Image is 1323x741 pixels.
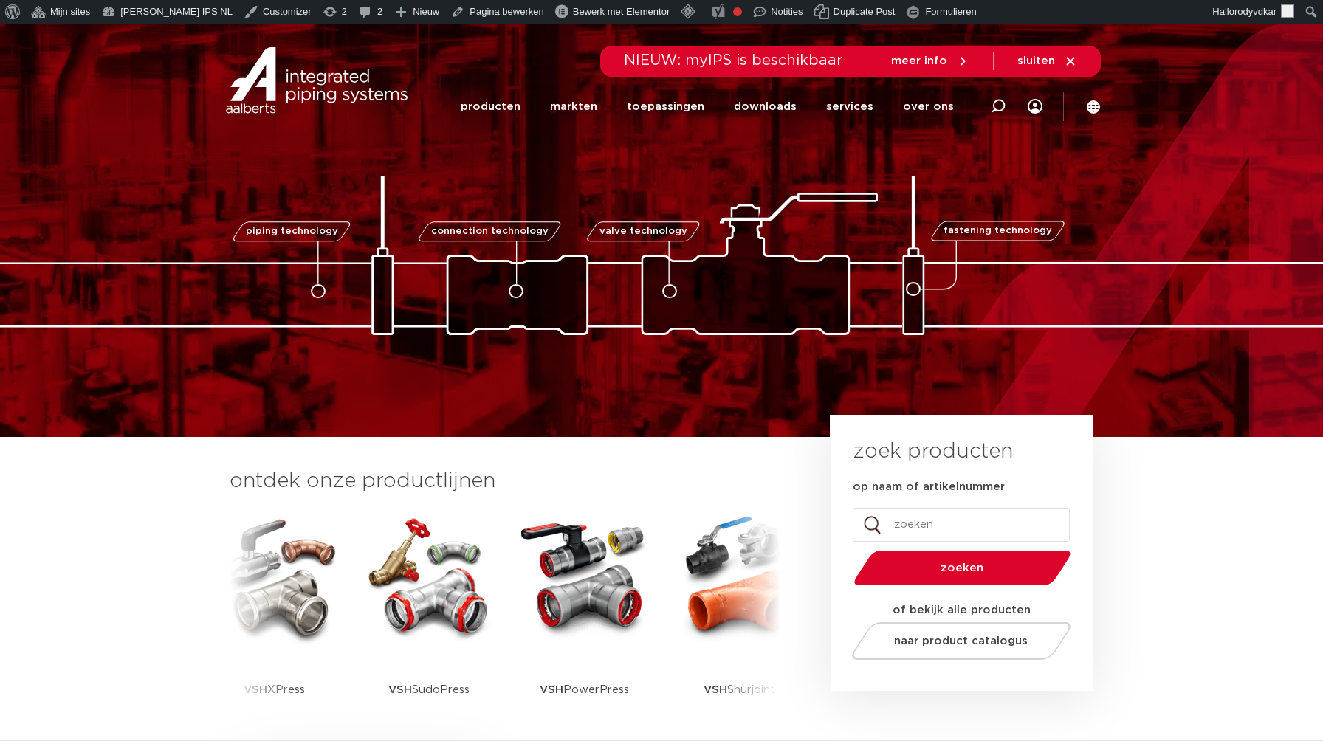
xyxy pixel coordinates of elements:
[245,227,337,236] span: piping technology
[540,684,563,695] strong: VSH
[244,684,267,695] strong: VSH
[704,644,775,736] p: Shurjoint
[1017,55,1077,68] a: sluiten
[518,511,650,736] a: VSHPowerPress
[627,77,704,137] a: toepassingen
[891,55,947,66] span: meer info
[540,644,629,736] p: PowerPress
[1028,77,1042,137] : my IPS
[826,77,873,137] a: services
[1234,6,1276,17] span: rodyvdkar
[573,6,670,17] span: Bewerk met Elementor
[848,549,1077,587] button: zoeken
[944,227,1052,236] span: fastening technology
[1017,55,1055,66] span: sluiten
[599,227,687,236] span: valve technology
[848,622,1075,660] a: naar product catalogus
[230,466,780,496] h3: ontdek onze productlijnen
[853,508,1070,542] input: zoeken
[550,77,597,137] a: markten
[461,77,520,137] a: producten
[244,644,305,736] p: XPress
[388,644,470,736] p: SudoPress
[388,684,412,695] strong: VSH
[431,227,549,236] span: connection technology
[734,77,797,137] a: downloads
[207,511,340,736] a: VSHXPress
[892,562,1033,573] span: zoeken
[624,53,843,68] span: NIEUW: myIPS is beschikbaar
[903,77,954,137] a: over ons
[893,604,1031,616] strong: of bekijk alle producten
[853,480,1005,494] label: op naam of artikelnummer
[733,7,742,16] div: Focus keyphrase niet ingevuld
[673,511,805,736] a: VSHShurjoint
[1028,77,1042,137] nav: Menu
[895,635,1028,647] span: naar product catalogus
[704,684,727,695] strong: VSH
[362,511,495,736] a: VSHSudoPress
[461,77,954,137] nav: Menu
[853,437,1013,466] h3: zoek producten
[891,55,969,68] a: meer info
